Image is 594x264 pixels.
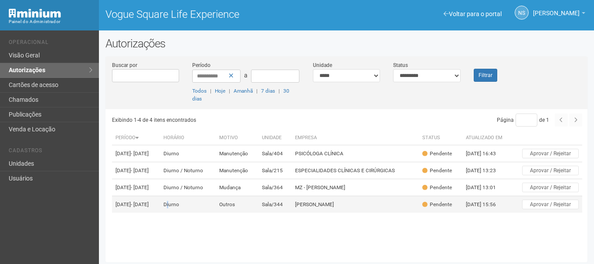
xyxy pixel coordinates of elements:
td: Sala/364 [258,179,292,196]
div: Pendente [422,150,452,157]
img: Minium [9,9,61,18]
div: Pendente [422,167,452,174]
td: [DATE] [112,145,160,162]
span: | [278,88,280,94]
button: Filtrar [474,69,497,82]
span: - [DATE] [131,150,149,157]
td: [DATE] 13:23 [462,162,510,179]
td: [DATE] 15:56 [462,196,510,213]
div: Pendente [422,184,452,191]
td: [DATE] [112,179,160,196]
td: [DATE] 16:43 [462,145,510,162]
span: - [DATE] [131,167,149,174]
td: [DATE] 13:01 [462,179,510,196]
span: | [210,88,211,94]
label: Status [393,61,408,69]
th: Unidade [258,131,292,145]
th: Horário [160,131,216,145]
span: | [229,88,230,94]
div: Exibindo 1-4 de 4 itens encontrados [112,114,344,127]
span: Nicolle Silva [533,1,580,17]
th: Período [112,131,160,145]
th: Atualizado em [462,131,510,145]
button: Aprovar / Rejeitar [522,166,579,175]
a: Voltar para o portal [444,10,502,17]
td: Manutenção [216,145,258,162]
td: Diurno [160,145,216,162]
td: Sala/215 [258,162,292,179]
li: Cadastros [9,147,92,157]
a: Todos [192,88,207,94]
td: Diurno [160,196,216,213]
th: Motivo [216,131,258,145]
td: [DATE] [112,196,160,213]
td: Mudança [216,179,258,196]
span: a [244,72,248,79]
a: 7 dias [261,88,275,94]
td: PSICÓLOGA CLÍNICA [292,145,419,162]
label: Unidade [313,61,332,69]
span: - [DATE] [131,184,149,190]
button: Aprovar / Rejeitar [522,149,579,158]
td: Manutenção [216,162,258,179]
a: Hoje [215,88,225,94]
label: Buscar por [112,61,137,69]
li: Operacional [9,39,92,48]
button: Aprovar / Rejeitar [522,183,579,192]
td: [DATE] [112,162,160,179]
a: Amanhã [234,88,253,94]
h2: Autorizações [105,37,587,50]
h1: Vogue Square Life Experience [105,9,340,20]
div: Pendente [422,201,452,208]
td: Sala/404 [258,145,292,162]
label: Período [192,61,210,69]
span: Página de 1 [497,117,549,123]
span: | [256,88,258,94]
a: NS [515,6,529,20]
td: Diurno / Noturno [160,162,216,179]
span: - [DATE] [131,201,149,207]
button: Aprovar / Rejeitar [522,200,579,209]
div: Painel do Administrador [9,18,92,26]
th: Status [419,131,462,145]
th: Empresa [292,131,419,145]
td: Outros [216,196,258,213]
td: ESPECIALIDADES CLÍNICAS E CIRÚRGICAS [292,162,419,179]
td: Sala/344 [258,196,292,213]
td: Diurno / Noturno [160,179,216,196]
a: [PERSON_NAME] [533,11,585,18]
td: MZ - [PERSON_NAME] [292,179,419,196]
td: [PERSON_NAME] [292,196,419,213]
